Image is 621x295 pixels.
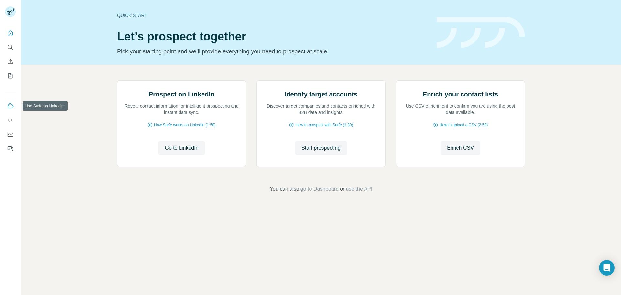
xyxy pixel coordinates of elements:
p: Use CSV enrichment to confirm you are using the best data available. [403,103,518,116]
span: Go to LinkedIn [165,144,198,152]
div: Quick start [117,12,429,18]
button: My lists [5,70,16,82]
h1: Let’s prospect together [117,30,429,43]
div: Open Intercom Messenger [599,260,615,276]
span: How to upload a CSV (2:59) [440,122,488,128]
p: Pick your starting point and we’ll provide everything you need to prospect at scale. [117,47,429,56]
button: Enrich CSV [5,56,16,67]
h2: Identify target accounts [285,90,358,99]
button: Quick start [5,27,16,39]
span: Start prospecting [301,144,341,152]
button: Enrich CSV [441,141,480,155]
h2: Enrich your contact lists [423,90,498,99]
button: Start prospecting [295,141,347,155]
button: Search [5,41,16,53]
span: or [340,185,344,193]
img: banner [437,17,525,48]
button: Feedback [5,143,16,154]
h2: Prospect on LinkedIn [149,90,214,99]
button: Dashboard [5,129,16,140]
span: How to prospect with Surfe (1:30) [295,122,353,128]
button: Go to LinkedIn [158,141,205,155]
button: go to Dashboard [300,185,339,193]
button: Use Surfe on LinkedIn [5,100,16,112]
button: Use Surfe API [5,114,16,126]
span: Enrich CSV [447,144,474,152]
p: Reveal contact information for intelligent prospecting and instant data sync. [124,103,239,116]
span: You can also [270,185,299,193]
p: Discover target companies and contacts enriched with B2B data and insights. [263,103,379,116]
button: use the API [346,185,372,193]
span: How Surfe works on LinkedIn (1:58) [154,122,216,128]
